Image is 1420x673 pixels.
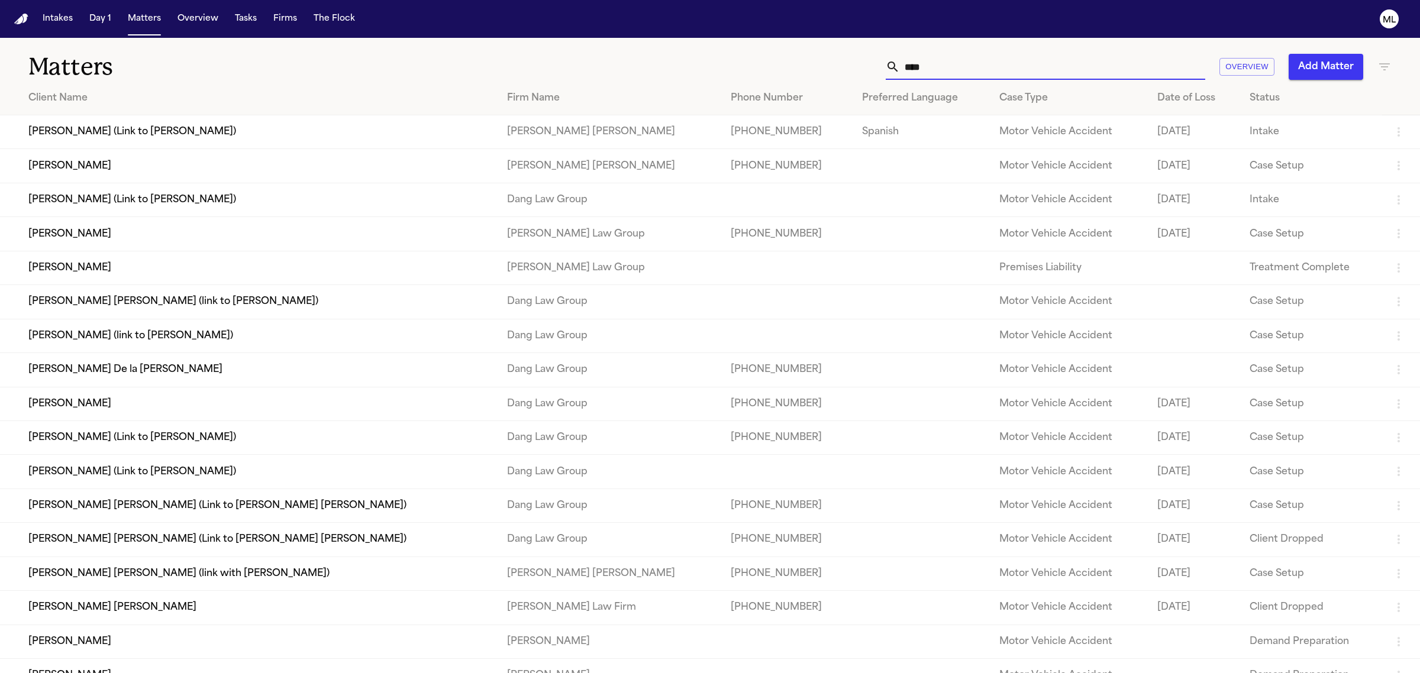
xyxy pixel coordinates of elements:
[38,8,78,30] button: Intakes
[1240,387,1382,420] td: Case Setup
[498,217,721,251] td: [PERSON_NAME] Law Group
[498,556,721,590] td: [PERSON_NAME] [PERSON_NAME]
[1148,591,1240,625] td: [DATE]
[731,91,843,105] div: Phone Number
[1250,91,1373,105] div: Status
[990,556,1148,590] td: Motor Vehicle Accident
[1240,420,1382,454] td: Case Setup
[498,625,721,658] td: [PERSON_NAME]
[1240,353,1382,387] td: Case Setup
[498,319,721,352] td: Dang Law Group
[230,8,262,30] button: Tasks
[721,115,853,149] td: [PHONE_NUMBER]
[1240,591,1382,625] td: Client Dropped
[990,285,1148,319] td: Motor Vehicle Accident
[721,149,853,183] td: [PHONE_NUMBER]
[990,625,1148,658] td: Motor Vehicle Accident
[721,387,853,420] td: [PHONE_NUMBER]
[85,8,116,30] button: Day 1
[1148,183,1240,216] td: [DATE]
[1240,523,1382,556] td: Client Dropped
[1148,387,1240,420] td: [DATE]
[853,115,990,149] td: Spanish
[990,488,1148,522] td: Motor Vehicle Accident
[173,8,223,30] button: Overview
[1240,625,1382,658] td: Demand Preparation
[990,183,1148,216] td: Motor Vehicle Accident
[1240,183,1382,216] td: Intake
[1240,319,1382,352] td: Case Setup
[498,591,721,625] td: [PERSON_NAME] Law Firm
[1240,285,1382,319] td: Case Setup
[990,217,1148,251] td: Motor Vehicle Accident
[1148,556,1240,590] td: [DATE]
[498,183,721,216] td: Dang Law Group
[498,387,721,420] td: Dang Law Group
[999,91,1138,105] div: Case Type
[990,251,1148,284] td: Premises Liability
[721,217,853,251] td: [PHONE_NUMBER]
[990,149,1148,183] td: Motor Vehicle Accident
[14,14,28,25] img: Finch Logo
[1240,556,1382,590] td: Case Setup
[498,455,721,488] td: Dang Law Group
[1240,217,1382,251] td: Case Setup
[1157,91,1230,105] div: Date of Loss
[990,455,1148,488] td: Motor Vehicle Accident
[721,591,853,625] td: [PHONE_NUMBER]
[1148,115,1240,149] td: [DATE]
[990,115,1148,149] td: Motor Vehicle Accident
[990,420,1148,454] td: Motor Vehicle Accident
[28,91,488,105] div: Client Name
[309,8,360,30] button: The Flock
[498,251,721,284] td: [PERSON_NAME] Law Group
[721,488,853,522] td: [PHONE_NUMBER]
[1148,523,1240,556] td: [DATE]
[721,420,853,454] td: [PHONE_NUMBER]
[1148,488,1240,522] td: [DATE]
[721,523,853,556] td: [PHONE_NUMBER]
[1289,54,1363,80] button: Add Matter
[1148,149,1240,183] td: [DATE]
[498,523,721,556] td: Dang Law Group
[1240,115,1382,149] td: Intake
[507,91,712,105] div: Firm Name
[498,285,721,319] td: Dang Law Group
[498,353,721,387] td: Dang Law Group
[1240,251,1382,284] td: Treatment Complete
[1219,58,1274,76] button: Overview
[1240,488,1382,522] td: Case Setup
[721,556,853,590] td: [PHONE_NUMBER]
[990,319,1148,352] td: Motor Vehicle Accident
[498,115,721,149] td: [PERSON_NAME] [PERSON_NAME]
[990,387,1148,420] td: Motor Vehicle Accident
[1240,149,1382,183] td: Case Setup
[1148,420,1240,454] td: [DATE]
[990,523,1148,556] td: Motor Vehicle Accident
[990,591,1148,625] td: Motor Vehicle Accident
[14,14,28,25] a: Home
[990,353,1148,387] td: Motor Vehicle Accident
[498,488,721,522] td: Dang Law Group
[1148,217,1240,251] td: [DATE]
[862,91,980,105] div: Preferred Language
[1240,455,1382,488] td: Case Setup
[1148,455,1240,488] td: [DATE]
[498,420,721,454] td: Dang Law Group
[123,8,166,30] button: Matters
[269,8,302,30] button: Firms
[28,52,437,82] h1: Matters
[498,149,721,183] td: [PERSON_NAME] [PERSON_NAME]
[721,353,853,387] td: [PHONE_NUMBER]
